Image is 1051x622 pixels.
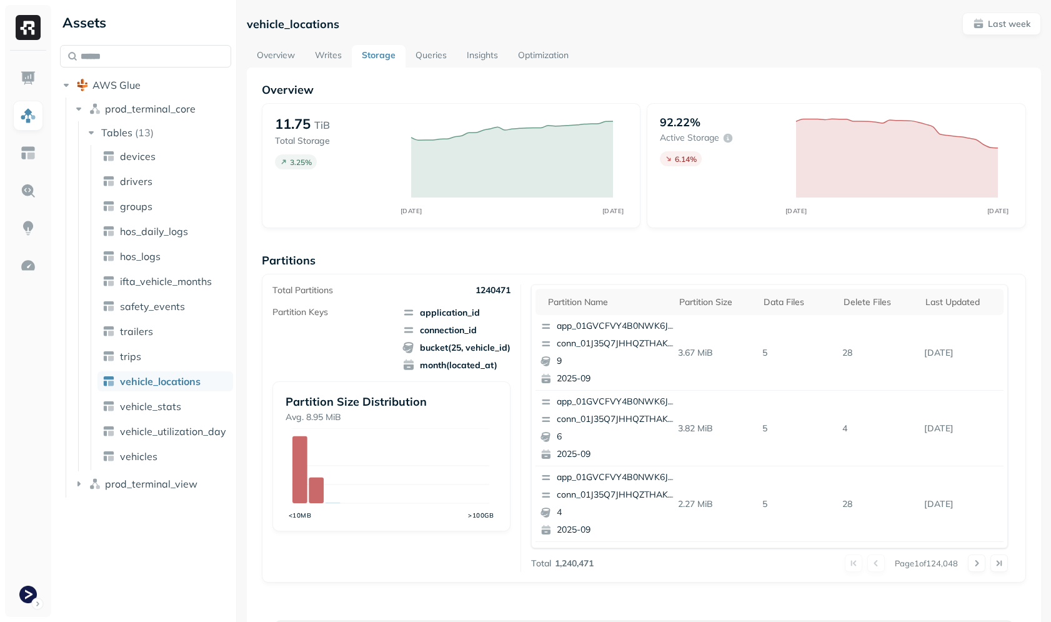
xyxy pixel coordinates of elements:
[97,296,233,316] a: safety_events
[305,45,352,68] a: Writes
[272,284,333,296] p: Total Partitions
[102,400,115,413] img: table
[72,99,232,119] button: prod_terminal_core
[120,375,201,388] span: vehicle_locations
[535,315,683,390] button: app_01GVCFVY4B0NWK6JYK87JP2WRPconn_01J35Q7JHHQZTHAKRE6VGJHT8M92025-09
[402,341,511,354] span: bucket(25, vehicle_id)
[120,175,152,188] span: drivers
[476,284,511,296] p: 1240471
[16,15,41,40] img: Ryft
[102,175,115,188] img: table
[548,296,667,308] div: Partition name
[557,489,678,501] p: conn_01J35Q7JHHQZTHAKRE6VGJHT8M
[660,132,719,144] p: Active storage
[20,220,36,236] img: Insights
[757,342,837,364] p: 5
[837,493,919,515] p: 28
[757,418,837,439] p: 5
[457,45,508,68] a: Insights
[531,558,551,569] p: Total
[919,418,1004,439] p: Sep 14, 2025
[105,103,196,115] span: prod_terminal_core
[557,373,678,385] p: 2025-09
[247,45,305,68] a: Overview
[102,300,115,313] img: table
[97,171,233,191] a: drivers
[120,275,212,288] span: ifta_vehicle_months
[102,350,115,363] img: table
[102,150,115,163] img: table
[352,45,406,68] a: Storage
[925,296,997,308] div: Last updated
[120,200,152,213] span: groups
[757,493,837,515] p: 5
[20,108,36,124] img: Assets
[557,431,678,443] p: 6
[987,207,1009,215] tspan: [DATE]
[120,300,185,313] span: safety_events
[673,342,757,364] p: 3.67 MiB
[120,450,157,463] span: vehicles
[97,321,233,341] a: trailers
[314,118,330,133] p: TiB
[97,346,233,366] a: trips
[20,145,36,161] img: Asset Explorer
[764,296,831,308] div: Data Files
[286,394,498,409] p: Partition Size Distribution
[105,478,197,490] span: prod_terminal_view
[120,150,156,163] span: devices
[557,524,678,536] p: 2025-09
[557,355,678,368] p: 9
[988,18,1030,30] p: Last week
[679,296,751,308] div: Partition size
[275,135,399,147] p: Total Storage
[97,396,233,416] a: vehicle_stats
[675,154,697,164] p: 6.14 %
[97,146,233,166] a: devices
[135,126,154,139] p: ( 13 )
[102,450,115,463] img: table
[400,207,422,215] tspan: [DATE]
[468,511,494,519] tspan: >100GB
[102,325,115,338] img: table
[289,511,312,519] tspan: <10MB
[557,448,678,461] p: 2025-09
[557,413,678,426] p: conn_01J35Q7JHHQZTHAKRE6VGJHT8M
[85,123,232,143] button: Tables(13)
[102,225,115,238] img: table
[286,411,498,423] p: Avg. 8.95 MiB
[97,271,233,291] a: ifta_vehicle_months
[20,258,36,274] img: Optimization
[76,79,89,91] img: root
[102,275,115,288] img: table
[60,13,231,33] div: Assets
[262,253,1026,268] p: Partitions
[406,45,457,68] a: Queries
[97,221,233,241] a: hos_daily_logs
[557,338,678,350] p: conn_01J35Q7JHHQZTHAKRE6VGJHT8M
[97,371,233,391] a: vehicle_locations
[602,207,624,215] tspan: [DATE]
[72,474,232,494] button: prod_terminal_view
[919,342,1004,364] p: Sep 14, 2025
[557,506,678,519] p: 4
[262,83,1026,97] p: Overview
[120,350,141,363] span: trips
[89,478,101,490] img: namespace
[120,425,226,438] span: vehicle_utilization_day
[19,586,37,603] img: Terminal
[535,542,683,617] button: app_01GVCFVY4B0NWK6JYK87JP2WRPconn_01J35Q7JHHQZTHAKRE6VGJHT8M212025-09
[120,225,188,238] span: hos_daily_logs
[919,493,1004,515] p: Sep 14, 2025
[89,103,101,115] img: namespace
[402,359,511,371] span: month(located_at)
[837,342,919,364] p: 28
[402,324,511,336] span: connection_id
[962,13,1041,35] button: Last week
[402,306,511,319] span: application_id
[120,400,181,413] span: vehicle_stats
[92,79,141,91] span: AWS Glue
[557,320,678,333] p: app_01GVCFVY4B0NWK6JYK87JP2WRP
[673,493,757,515] p: 2.27 MiB
[290,158,312,167] p: 3.25 %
